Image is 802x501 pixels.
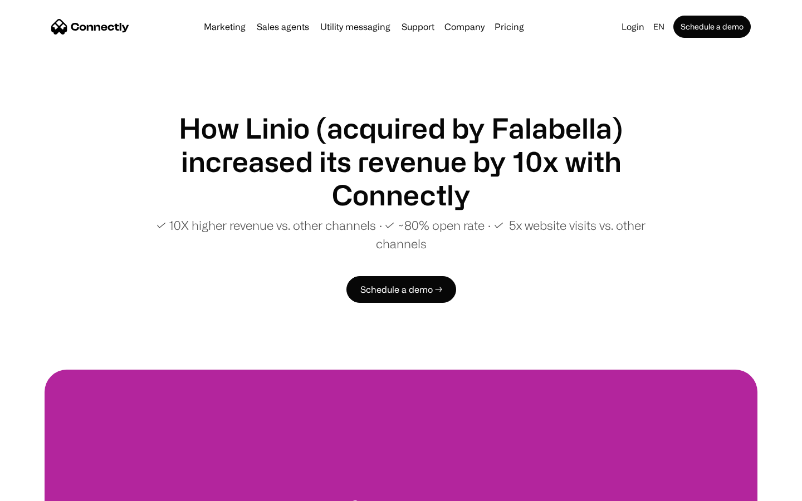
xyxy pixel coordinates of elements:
[22,482,67,497] ul: Language list
[252,22,314,31] a: Sales agents
[134,216,668,253] p: ✓ 10X higher revenue vs. other channels ∙ ✓ ~80% open rate ∙ ✓ 5x website visits vs. other channels
[346,276,456,303] a: Schedule a demo →
[11,480,67,497] aside: Language selected: English
[134,111,668,212] h1: How Linio (acquired by Falabella) increased its revenue by 10x with Connectly
[490,22,529,31] a: Pricing
[653,19,664,35] div: en
[397,22,439,31] a: Support
[316,22,395,31] a: Utility messaging
[199,22,250,31] a: Marketing
[617,19,649,35] a: Login
[444,19,485,35] div: Company
[673,16,751,38] a: Schedule a demo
